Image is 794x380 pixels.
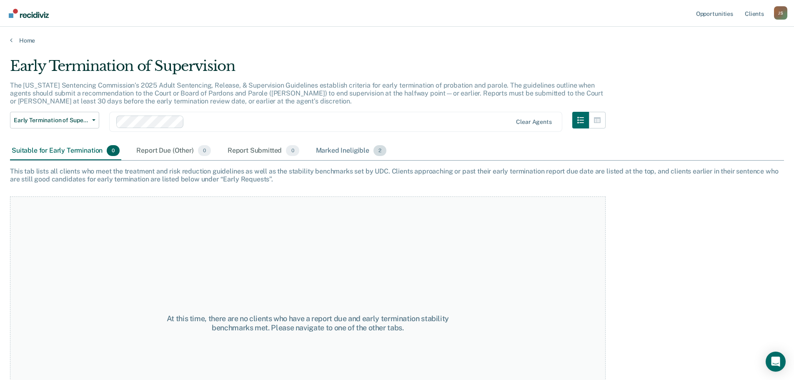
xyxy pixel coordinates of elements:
[135,142,212,160] div: Report Due (Other)0
[226,142,301,160] div: Report Submitted0
[10,112,99,128] button: Early Termination of Supervision
[774,6,787,20] button: Profile dropdown button
[9,9,49,18] img: Recidiviz
[10,58,606,81] div: Early Termination of Supervision
[10,81,603,105] p: The [US_STATE] Sentencing Commission’s 2025 Adult Sentencing, Release, & Supervision Guidelines e...
[286,145,299,156] span: 0
[198,145,211,156] span: 0
[10,142,121,160] div: Suitable for Early Termination0
[766,352,786,372] div: Open Intercom Messenger
[516,118,551,126] div: Clear agents
[14,117,89,124] span: Early Termination of Supervision
[10,167,784,183] div: This tab lists all clients who meet the treatment and risk reduction guidelines as well as the st...
[314,142,388,160] div: Marked Ineligible2
[10,37,784,44] a: Home
[373,145,386,156] span: 2
[774,6,787,20] div: J S
[107,145,120,156] span: 0
[159,314,456,332] div: At this time, there are no clients who have a report due and early termination stability benchmar...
